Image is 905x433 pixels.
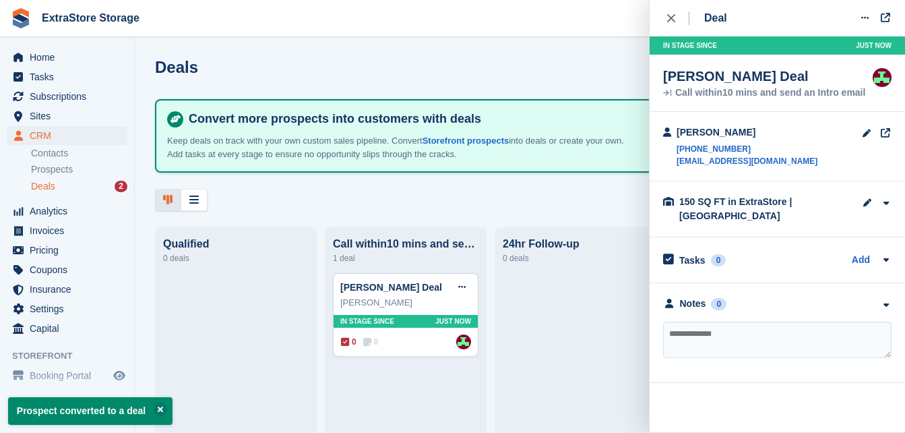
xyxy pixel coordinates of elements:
a: menu [7,48,127,67]
h4: Convert more prospects into customers with deals [183,111,873,127]
span: Tasks [30,67,111,86]
span: Just now [435,316,471,326]
img: stora-icon-8386f47178a22dfd0bd8f6a31ec36ba5ce8667c1dd55bd0f319d3a0aa187defe.svg [11,8,31,28]
a: menu [7,221,127,240]
div: [PERSON_NAME] Deal [663,68,865,84]
a: menu [7,299,127,318]
span: Storefront [12,349,134,363]
span: Booking Portal [30,366,111,385]
div: 0 [711,298,726,310]
a: menu [7,280,127,299]
div: 0 [711,254,726,266]
a: [PHONE_NUMBER] [677,143,817,155]
span: Just now [856,40,892,51]
a: Storefront prospects [423,136,509,146]
a: Prospects [31,163,127,177]
a: menu [7,319,127,338]
div: 150 SQ FT in ExtraStore | [GEOGRAPHIC_DATA] [679,195,814,223]
span: Analytics [30,202,111,221]
span: Insurance [30,280,111,299]
span: Coupons [30,260,111,279]
span: In stage since [663,40,717,51]
a: ExtraStore Storage [36,7,145,29]
span: CRM [30,126,111,145]
div: 2 [115,181,127,192]
div: 1 deal [333,250,478,266]
span: Deals [31,180,55,193]
div: Qualified [163,238,309,250]
a: menu [7,241,127,260]
a: menu [7,87,127,106]
p: Keep deals on track with your own custom sales pipeline. Convert into deals or create your own. A... [167,134,639,161]
span: Settings [30,299,111,318]
a: Deals 2 [31,179,127,194]
a: [PERSON_NAME] Deal [340,282,442,293]
a: menu [7,107,127,125]
div: Call within10 mins and send an Intro email [663,88,865,98]
div: 0 deals [503,250,648,266]
div: 24hr Follow-up [503,238,648,250]
a: Chelsea Parker [456,335,471,349]
p: Prospect converted to a deal [8,397,173,425]
a: menu [7,67,127,86]
a: [EMAIL_ADDRESS][DOMAIN_NAME] [677,155,817,167]
span: Capital [30,319,111,338]
div: Call within10 mins and send an Intro email [333,238,478,250]
a: Preview store [111,368,127,384]
span: 0 [363,336,379,348]
span: 0 [341,336,356,348]
h2: Tasks [679,254,706,266]
span: Sites [30,107,111,125]
a: menu [7,366,127,385]
div: 0 deals [163,250,309,266]
div: Deal [704,10,727,26]
span: Invoices [30,221,111,240]
a: Add [852,253,870,268]
a: menu [7,126,127,145]
h1: Deals [155,58,198,76]
div: [PERSON_NAME] [677,125,817,140]
span: Subscriptions [30,87,111,106]
a: menu [7,202,127,221]
span: In stage since [340,316,394,326]
span: Pricing [30,241,111,260]
div: Notes [680,297,706,311]
span: Prospects [31,163,73,176]
a: menu [7,260,127,279]
div: [PERSON_NAME] [340,296,471,310]
img: Chelsea Parker [873,68,892,87]
span: Home [30,48,111,67]
a: Contacts [31,147,127,160]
